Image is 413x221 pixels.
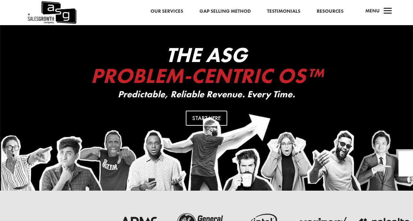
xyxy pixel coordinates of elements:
[151,7,183,16] a: Our Services
[267,7,300,16] a: Testimonials
[365,8,380,14] span: Menu
[381,5,394,18] span: a
[76,44,337,89] h2: The ASG
[76,89,337,100] p: Predictable, Reliable Revenue. Every Time.
[91,62,323,89] span: Problem-Centric OS™
[317,7,343,16] a: Resources
[199,7,251,16] a: Gap Selling Method
[186,111,227,125] a: Start Here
